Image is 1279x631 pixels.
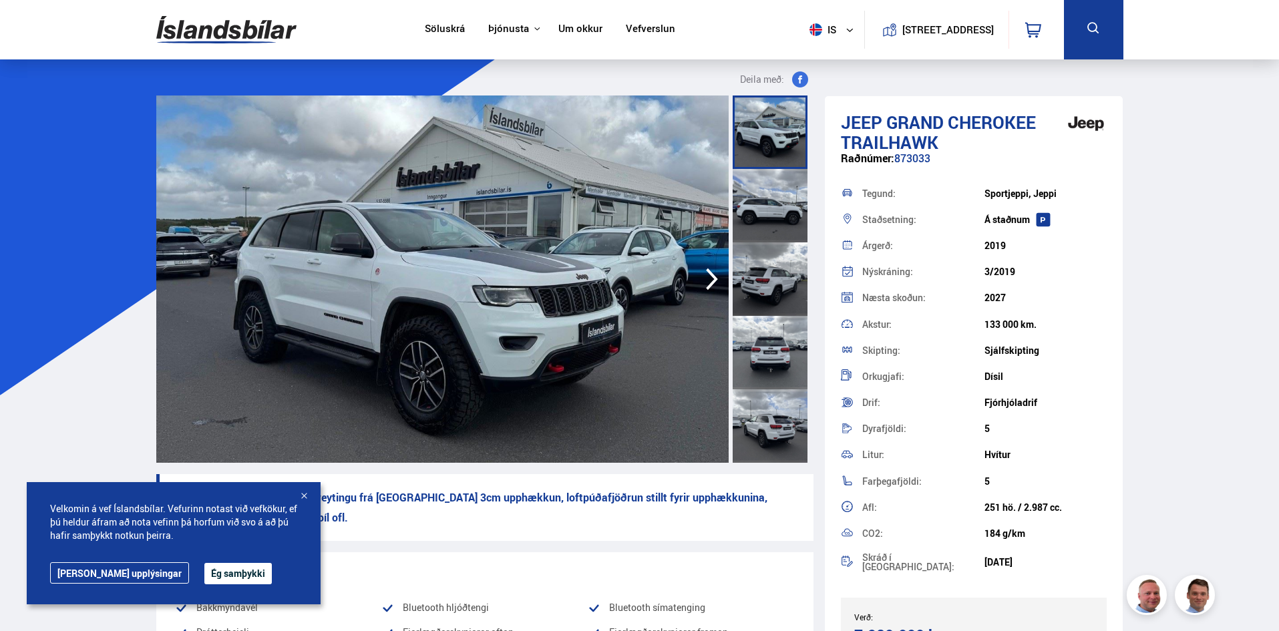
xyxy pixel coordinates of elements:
[740,71,784,87] span: Deila með:
[862,424,984,433] div: Dyrafjöldi:
[1059,103,1113,144] img: brand logo
[862,267,984,276] div: Nýskráning:
[156,95,729,463] img: 3365208.jpeg
[841,152,1107,178] div: 873033
[588,600,794,616] li: Bluetooth símatenging
[50,502,297,542] span: Velkomin á vef Íslandsbílar. Vefurinn notast við vefkökur, ef þú heldur áfram að nota vefinn þá h...
[984,345,1107,356] div: Sjálfskipting
[488,23,529,35] button: Þjónusta
[984,397,1107,408] div: Fjórhjóladrif
[862,477,984,486] div: Farþegafjöldi:
[862,398,984,407] div: Drif:
[156,8,297,51] img: G0Ugv5HjCgRt.svg
[1177,577,1217,617] img: FbJEzSuNWCJXmdc-.webp
[425,23,465,37] a: Söluskrá
[804,10,864,49] button: is
[862,189,984,198] div: Tegund:
[841,110,882,134] span: Jeep
[381,600,588,616] li: Bluetooth hljóðtengi
[626,23,675,37] a: Vefverslun
[735,71,813,87] button: Deila með:
[841,151,894,166] span: Raðnúmer:
[804,23,838,36] span: is
[862,293,984,302] div: Næsta skoðun:
[984,266,1107,277] div: 3/2019
[984,371,1107,382] div: Dísil
[984,240,1107,251] div: 2019
[558,23,602,37] a: Um okkur
[50,562,189,584] a: [PERSON_NAME] upplýsingar
[984,423,1107,434] div: 5
[862,553,984,572] div: Skráð í [GEOGRAPHIC_DATA]:
[175,563,795,583] div: Vinsæll búnaður
[984,528,1107,539] div: 184 g/km
[862,450,984,459] div: Litur:
[1129,577,1169,617] img: siFngHWaQ9KaOqBr.png
[862,529,984,538] div: CO2:
[908,24,989,35] button: [STREET_ADDRESS]
[984,188,1107,199] div: Sportjeppi, Jeppi
[841,110,1036,154] span: Grand Cherokee TRAILHAWK
[854,612,974,622] div: Verð:
[809,23,822,36] img: svg+xml;base64,PHN2ZyB4bWxucz0iaHR0cDovL3d3dy53My5vcmcvMjAwMC9zdmciIHdpZHRoPSI1MTIiIGhlaWdodD0iNT...
[862,215,984,224] div: Staðsetning:
[984,214,1107,225] div: Á staðnum
[862,320,984,329] div: Akstur:
[862,241,984,250] div: Árgerð:
[984,476,1107,487] div: 5
[862,372,984,381] div: Orkugjafi:
[175,600,381,616] li: Bakkmyndavél
[156,474,813,541] p: Trailhawk útgáfan með 33" breytingu frá [GEOGRAPHIC_DATA] 3cm upphækkun, loftpúðafjöðrun stillt f...
[984,557,1107,568] div: [DATE]
[862,503,984,512] div: Afl:
[984,502,1107,513] div: 251 hö. / 2.987 cc.
[984,449,1107,460] div: Hvítur
[204,563,272,584] button: Ég samþykki
[984,319,1107,330] div: 133 000 km.
[984,292,1107,303] div: 2027
[862,346,984,355] div: Skipting:
[872,11,1001,49] a: [STREET_ADDRESS]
